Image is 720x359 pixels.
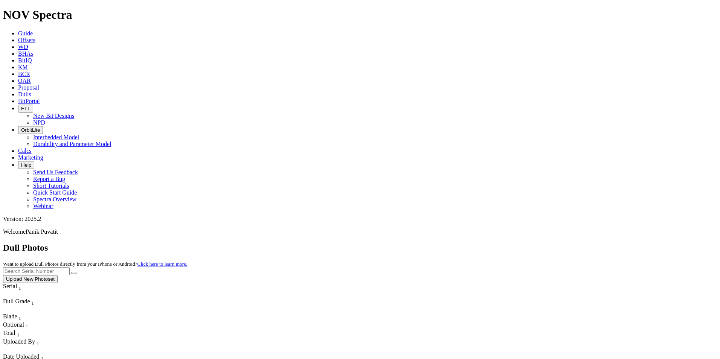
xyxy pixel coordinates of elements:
a: Report a Bug [33,176,65,182]
a: Quick Start Guide [33,189,77,196]
span: Sort None [17,330,20,336]
a: Dulls [18,91,31,97]
h1: NOV Spectra [3,8,717,22]
a: Guide [18,30,33,37]
span: Dull Grade [3,298,30,304]
div: Column Menu [3,291,35,298]
span: Uploaded By [3,338,35,345]
sub: 1 [18,285,21,291]
a: Webinar [33,203,53,209]
h2: Dull Photos [3,243,717,253]
div: Version: 2025.2 [3,216,717,222]
a: Interbedded Model [33,134,79,140]
a: Offsets [18,37,35,43]
span: Sort None [26,321,28,328]
a: BHAs [18,50,33,57]
button: OrbitLite [18,126,43,134]
button: FTT [18,105,33,113]
span: Sort None [18,283,21,289]
a: OAR [18,78,31,84]
button: Help [18,161,34,169]
a: New Bit Designs [33,113,74,119]
a: Calcs [18,148,32,154]
div: Optional Sort None [3,321,29,330]
div: Sort None [3,321,29,330]
span: Total [3,330,15,336]
div: Sort None [3,298,56,313]
a: Marketing [18,154,43,161]
p: Welcome [3,228,717,235]
span: Serial [3,283,17,289]
a: NPD [33,119,45,126]
sub: 1 [18,315,21,321]
span: Optional [3,321,24,328]
div: Sort None [3,330,29,338]
a: Proposal [18,84,39,91]
a: Durability and Parameter Model [33,141,111,147]
a: BitIQ [18,57,32,64]
div: Blade Sort None [3,313,29,321]
a: KM [18,64,28,70]
sub: 1 [26,324,28,329]
span: Panik Puvatit [26,228,58,235]
div: Column Menu [3,306,56,313]
span: Sort None [18,313,21,319]
sub: 1 [17,332,20,338]
small: Want to upload Dull Photos directly from your iPhone or Android? [3,261,187,267]
span: Help [21,162,31,168]
sub: 1 [37,341,39,346]
a: WD [18,44,28,50]
div: Dull Grade Sort None [3,298,56,306]
span: OrbitLite [21,127,40,133]
div: Sort None [3,338,74,353]
div: Total Sort None [3,330,29,338]
a: Spectra Overview [33,196,76,202]
div: Serial Sort None [3,283,35,291]
input: Search Serial Number [3,267,70,275]
span: Sort None [37,338,39,345]
div: Sort None [3,283,35,298]
span: Blade [3,313,17,319]
sub: 1 [32,300,34,306]
span: FTT [21,106,30,111]
a: Send Us Feedback [33,169,78,175]
div: Sort None [3,313,29,321]
div: Column Menu [3,347,74,353]
span: Sort None [32,298,34,304]
button: Upload New Photoset [3,275,58,283]
a: BitPortal [18,98,40,104]
a: Short Tutorials [33,183,69,189]
a: Click here to learn more. [137,261,188,267]
div: Uploaded By Sort None [3,338,74,347]
a: BCR [18,71,30,77]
